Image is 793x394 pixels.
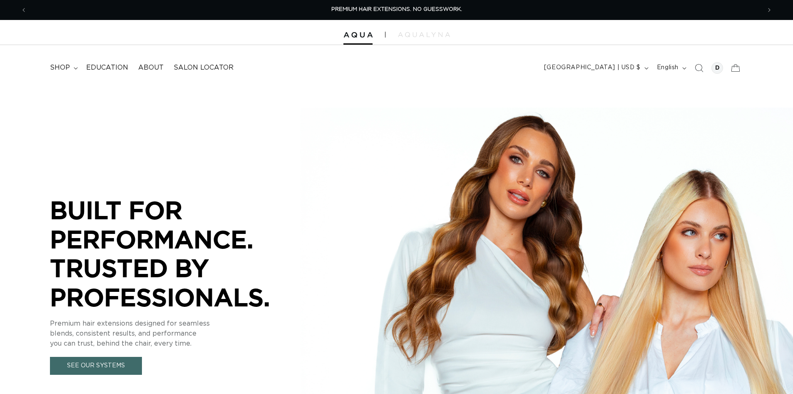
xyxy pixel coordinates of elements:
[331,7,462,12] span: PREMIUM HAIR EXTENSIONS. NO GUESSWORK.
[81,58,133,77] a: Education
[133,58,169,77] a: About
[544,63,641,72] span: [GEOGRAPHIC_DATA] | USD $
[652,60,690,76] button: English
[169,58,239,77] a: Salon Locator
[343,32,373,38] img: Aqua Hair Extensions
[50,63,70,72] span: shop
[50,357,142,375] a: See Our Systems
[657,63,679,72] span: English
[174,63,234,72] span: Salon Locator
[86,63,128,72] span: Education
[539,60,652,76] button: [GEOGRAPHIC_DATA] | USD $
[138,63,164,72] span: About
[690,59,708,77] summary: Search
[760,2,778,18] button: Next announcement
[398,32,450,37] img: aqualyna.com
[45,58,81,77] summary: shop
[15,2,33,18] button: Previous announcement
[50,196,300,311] p: BUILT FOR PERFORMANCE. TRUSTED BY PROFESSIONALS.
[50,319,300,349] p: Premium hair extensions designed for seamless blends, consistent results, and performance you can...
